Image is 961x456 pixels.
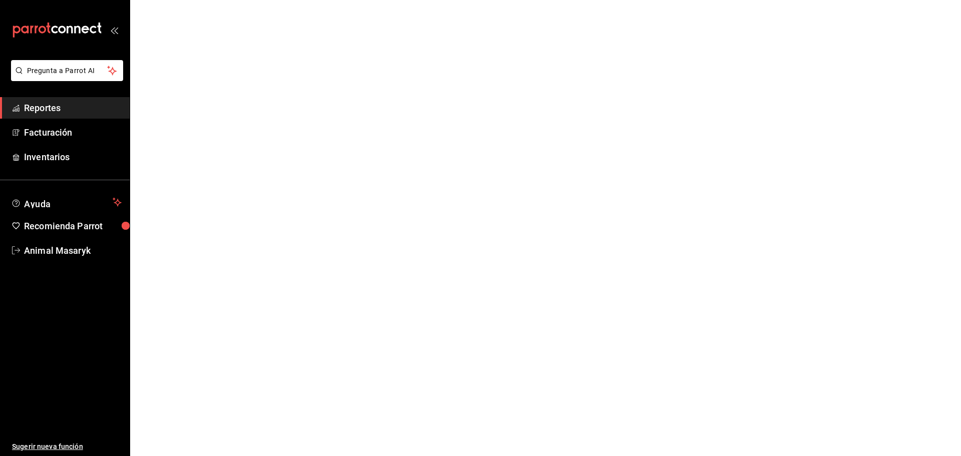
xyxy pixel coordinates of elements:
[24,244,122,257] span: Animal Masaryk
[110,26,118,34] button: open_drawer_menu
[24,126,122,139] span: Facturación
[24,150,122,164] span: Inventarios
[12,441,122,452] span: Sugerir nueva función
[7,73,123,83] a: Pregunta a Parrot AI
[24,101,122,115] span: Reportes
[11,60,123,81] button: Pregunta a Parrot AI
[24,219,122,233] span: Recomienda Parrot
[27,66,108,76] span: Pregunta a Parrot AI
[24,196,109,208] span: Ayuda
